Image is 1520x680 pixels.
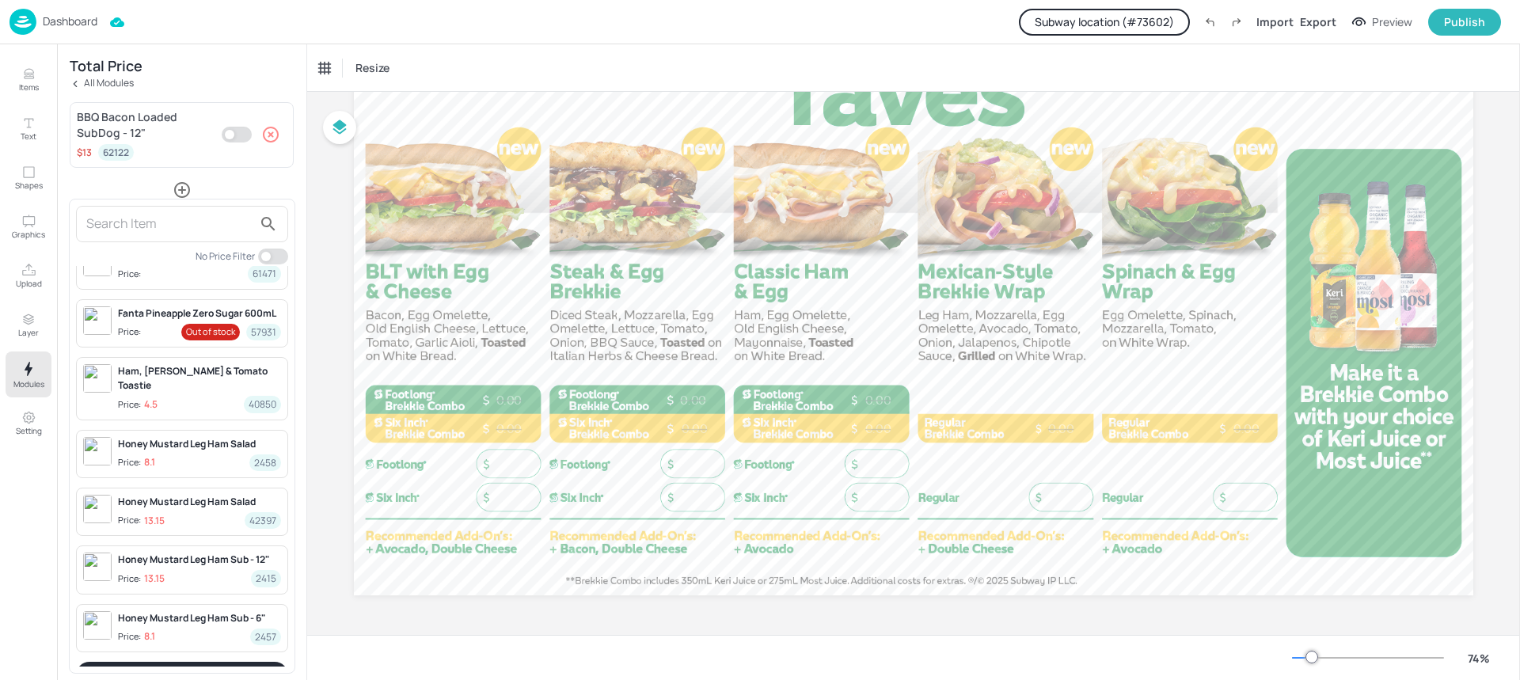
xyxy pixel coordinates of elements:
[250,629,281,645] div: 2457
[83,553,112,581] img: LegHam_6inch_white_3PD_550x440.png
[118,572,165,586] div: Price:
[144,631,155,642] p: 8.1
[83,364,112,393] img: Jaffle_Snack_ANZ_3DP_550x440.png
[244,396,281,412] div: 40850
[246,324,281,340] div: 57931
[118,553,281,567] div: Honey Mustard Leg Ham Sub - 12"
[144,515,165,526] p: 13.15
[245,512,281,529] div: 42397
[118,268,144,281] div: Price:
[181,324,240,340] div: Out of stock
[118,630,155,644] div: Price:
[144,457,155,468] p: 8.1
[83,437,112,465] img: Carved_Ham_Salad_594x334.jpg
[118,306,281,321] div: Fanta Pineapple Zero Sugar 600mL
[83,611,112,640] img: LegHam_6inch_white_3PD_550x440.png
[86,211,253,237] input: Search Item
[251,570,281,587] div: 2415
[118,495,281,509] div: Honey Mustard Leg Ham Salad
[248,265,281,282] div: 61471
[253,208,284,240] button: search
[83,306,112,335] img: Fanta-Zero-Sugar-Pineapple_600ml_3PD-Integrated_550x440_AU.png
[118,364,281,393] div: Ham, [PERSON_NAME] & Tomato Toastie
[144,573,165,584] p: 13.15
[118,325,144,339] div: Price:
[118,456,155,469] div: Price:
[249,454,281,471] div: 2458
[196,249,255,263] div: No Price Filter
[118,514,165,527] div: Price:
[118,437,281,451] div: Honey Mustard Leg Ham Salad
[118,611,281,625] div: Honey Mustard Leg Ham Sub - 6"
[144,399,158,410] p: 4.5
[83,495,112,523] img: Carved_Ham_Salad_594x334.jpg
[118,398,158,412] div: Price:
